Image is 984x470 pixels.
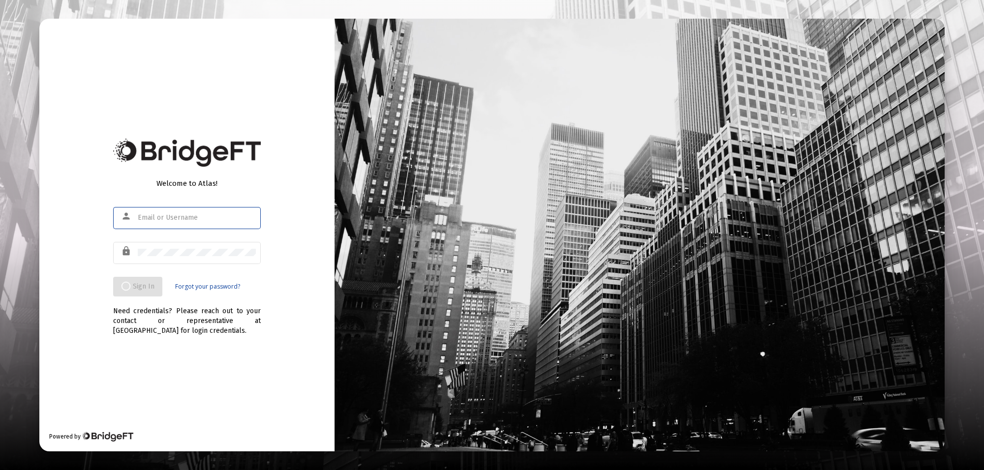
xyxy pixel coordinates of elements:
img: Bridge Financial Technology Logo [82,432,133,441]
div: Powered by [49,432,133,441]
button: Sign In [113,277,162,296]
input: Email or Username [138,214,256,222]
mat-icon: person [121,210,133,222]
a: Forgot your password? [175,282,240,292]
div: Need credentials? Please reach out to your contact or representative at [GEOGRAPHIC_DATA] for log... [113,296,261,336]
span: Sign In [121,282,154,291]
div: Welcome to Atlas! [113,178,261,188]
mat-icon: lock [121,245,133,257]
img: Bridge Financial Technology Logo [113,139,261,167]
